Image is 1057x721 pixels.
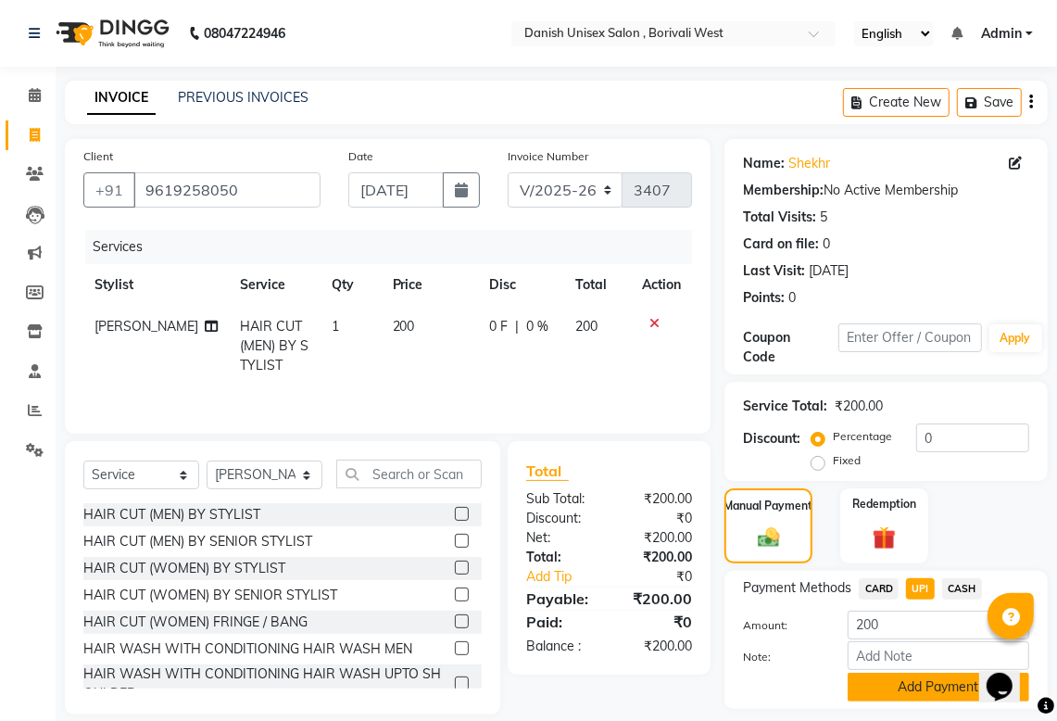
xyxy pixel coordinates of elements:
[610,489,707,509] div: ₹200.00
[729,617,834,634] label: Amount:
[859,578,899,600] span: CARD
[83,613,308,632] div: HAIR CUT (WOMEN) FRINGE / BANG
[564,264,631,306] th: Total
[848,673,1029,702] button: Add Payment
[729,649,834,665] label: Note:
[865,524,903,552] img: _gift.svg
[833,452,861,469] label: Fixed
[240,318,308,373] span: HAIR CUT (MEN) BY STYLIST
[625,567,706,587] div: ₹0
[133,172,321,208] input: Search by Name/Mobile/Email/Code
[83,264,229,306] th: Stylist
[989,324,1042,352] button: Apply
[83,532,312,551] div: HAIR CUT (MEN) BY SENIOR STYLIST
[83,639,412,659] div: HAIR WASH WITH CONDITIONING HAIR WASH MEN
[512,509,610,528] div: Discount:
[610,548,707,567] div: ₹200.00
[393,318,415,335] span: 200
[981,24,1022,44] span: Admin
[788,288,796,308] div: 0
[47,7,174,59] img: logo
[478,264,564,306] th: Disc
[83,586,337,605] div: HAIR CUT (WOMEN) BY SENIOR STYLIST
[843,88,950,117] button: Create New
[942,578,982,600] span: CASH
[85,230,706,264] div: Services
[848,611,1029,639] input: Amount
[610,637,707,656] div: ₹200.00
[512,489,610,509] div: Sub Total:
[820,208,827,227] div: 5
[833,428,892,445] label: Percentage
[489,317,508,336] span: 0 F
[94,318,198,335] span: [PERSON_NAME]
[526,462,569,481] span: Total
[83,148,113,165] label: Client
[906,578,935,600] span: UPI
[979,647,1038,702] iframe: chat widget
[321,264,381,306] th: Qty
[957,88,1022,117] button: Save
[809,261,849,281] div: [DATE]
[204,7,285,59] b: 08047224946
[724,498,813,514] label: Manual Payment
[512,567,625,587] a: Add Tip
[83,505,260,525] div: HAIR CUT (MEN) BY STYLIST
[512,588,610,610] div: Payable:
[631,264,692,306] th: Action
[83,172,135,208] button: +91
[743,429,800,449] div: Discount:
[852,496,916,512] label: Redemption
[848,641,1029,670] input: Add Note
[83,559,285,578] div: HAIR CUT (WOMEN) BY STYLIST
[336,460,482,488] input: Search or Scan
[610,528,707,548] div: ₹200.00
[512,548,610,567] div: Total:
[512,637,610,656] div: Balance :
[87,82,156,115] a: INVOICE
[743,397,827,416] div: Service Total:
[743,181,1029,200] div: No Active Membership
[788,154,830,173] a: Shekhr
[751,525,786,550] img: _cash.svg
[512,528,610,548] div: Net:
[348,148,373,165] label: Date
[332,318,339,335] span: 1
[838,323,981,352] input: Enter Offer / Coupon Code
[610,509,707,528] div: ₹0
[178,89,308,106] a: PREVIOUS INVOICES
[743,578,851,598] span: Payment Methods
[229,264,321,306] th: Service
[515,317,519,336] span: |
[743,208,816,227] div: Total Visits:
[382,264,479,306] th: Price
[526,317,548,336] span: 0 %
[743,261,805,281] div: Last Visit:
[610,588,707,610] div: ₹200.00
[743,288,785,308] div: Points:
[610,611,707,633] div: ₹0
[575,318,598,335] span: 200
[83,664,447,703] div: HAIR WASH WITH CONDITIONING HAIR WASH UPTO SHOULDER
[512,611,610,633] div: Paid:
[743,328,838,367] div: Coupon Code
[835,397,883,416] div: ₹200.00
[743,154,785,173] div: Name:
[823,234,830,254] div: 0
[743,234,819,254] div: Card on file:
[743,181,824,200] div: Membership:
[508,148,588,165] label: Invoice Number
